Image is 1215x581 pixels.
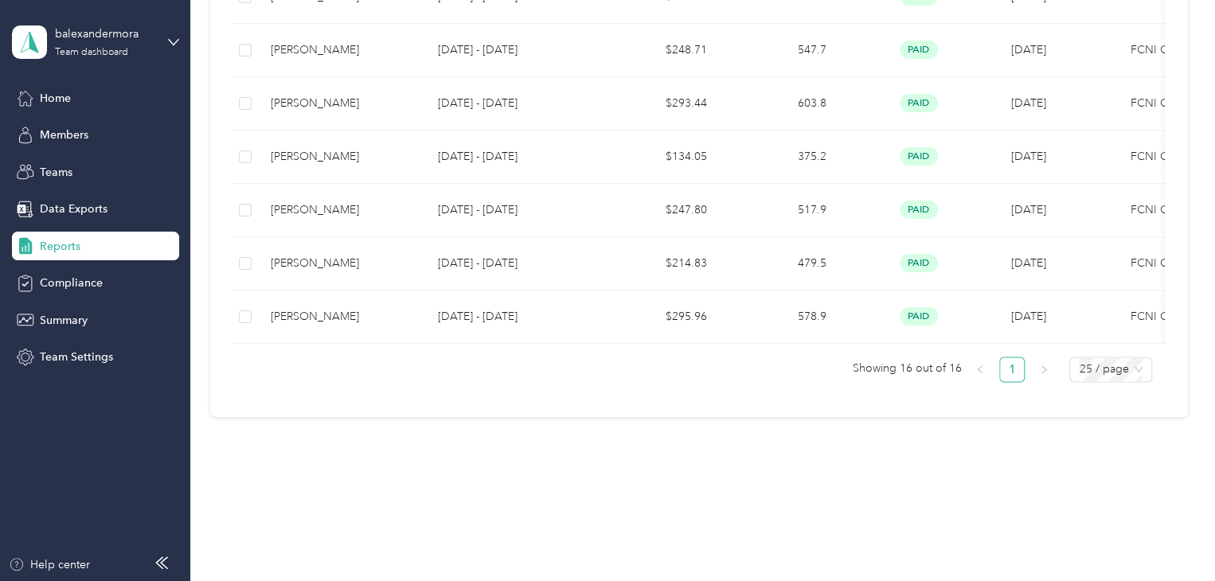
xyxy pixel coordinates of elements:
span: 25 / page [1079,357,1143,381]
span: paid [900,41,938,59]
span: paid [900,94,938,112]
div: balexandermora [55,25,154,42]
li: 1 [999,357,1025,382]
span: paid [900,147,938,166]
span: [DATE] [1011,256,1046,270]
button: left [967,357,993,382]
span: [DATE] [1011,96,1046,110]
span: Showing 16 out of 16 [852,357,961,380]
span: [DATE] [1011,43,1046,57]
span: [DATE] [1011,203,1046,216]
td: 375.2 [720,131,839,184]
td: 603.8 [720,77,839,131]
span: left [975,365,985,374]
iframe: Everlance-gr Chat Button Frame [1126,492,1215,581]
div: [PERSON_NAME] [271,308,412,326]
a: 1 [1000,357,1024,381]
div: [PERSON_NAME] [271,41,412,59]
span: Team Settings [40,349,113,365]
p: [DATE] - [DATE] [438,201,588,219]
div: [PERSON_NAME] [271,255,412,272]
td: $293.44 [600,77,720,131]
td: $247.80 [600,184,720,237]
td: $248.71 [600,24,720,77]
div: Team dashboard [55,48,128,57]
span: Members [40,127,88,143]
span: Home [40,90,71,107]
td: $214.83 [600,237,720,290]
p: [DATE] - [DATE] [438,308,588,326]
span: [DATE] [1011,310,1046,323]
span: paid [900,307,938,326]
button: Help center [9,556,90,573]
td: 578.9 [720,290,839,344]
span: Data Exports [40,201,107,217]
span: paid [900,254,938,272]
td: $134.05 [600,131,720,184]
td: 517.9 [720,184,839,237]
span: right [1039,365,1049,374]
div: [PERSON_NAME] [271,95,412,112]
td: 547.7 [720,24,839,77]
div: [PERSON_NAME] [271,201,412,219]
span: Reports [40,238,80,255]
div: [PERSON_NAME] [271,148,412,166]
td: 479.5 [720,237,839,290]
button: right [1031,357,1057,382]
p: [DATE] - [DATE] [438,148,588,166]
span: [DATE] [1011,150,1046,163]
p: [DATE] - [DATE] [438,41,588,59]
span: Teams [40,164,72,181]
div: Page Size [1069,357,1152,382]
li: Next Page [1031,357,1057,382]
li: Previous Page [967,357,993,382]
span: Summary [40,312,88,329]
p: [DATE] - [DATE] [438,255,588,272]
span: paid [900,201,938,219]
span: Compliance [40,275,103,291]
p: [DATE] - [DATE] [438,95,588,112]
td: $295.96 [600,290,720,344]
